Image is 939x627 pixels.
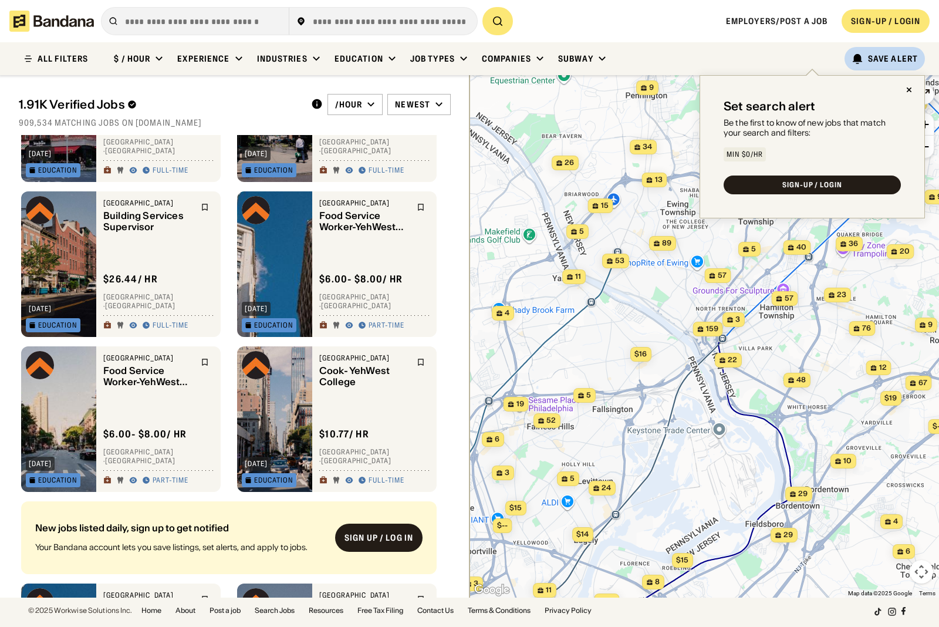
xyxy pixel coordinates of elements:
[19,97,302,112] div: 1.91K Verified Jobs
[545,607,592,614] a: Privacy Policy
[29,460,52,467] div: [DATE]
[575,272,581,282] span: 11
[29,150,52,157] div: [DATE]
[862,323,871,333] span: 76
[928,320,933,330] span: 9
[369,166,404,176] div: Full-time
[114,53,150,64] div: $ / hour
[579,227,584,237] span: 5
[468,607,531,614] a: Terms & Conditions
[472,582,511,598] a: Open this area in Google Maps (opens a new window)
[676,555,688,564] span: $15
[919,590,935,596] a: Terms (opens in new tab)
[29,305,52,312] div: [DATE]
[643,142,652,152] span: 34
[319,353,410,363] div: [GEOGRAPHIC_DATA]
[607,596,615,606] span: 19
[103,137,214,156] div: [GEOGRAPHIC_DATA] · [GEOGRAPHIC_DATA]
[242,351,270,379] img: Princeton University logo
[505,308,509,318] span: 4
[906,547,910,557] span: 6
[103,273,158,285] div: $ 26.44 / hr
[848,590,912,596] span: Map data ©2025 Google
[726,16,827,26] a: Employers/Post a job
[546,585,552,595] span: 11
[257,53,308,64] div: Industries
[783,530,793,540] span: 29
[38,55,88,63] div: ALL FILTERS
[843,456,852,466] span: 10
[103,591,194,600] div: [GEOGRAPHIC_DATA]
[410,53,455,64] div: Job Types
[497,521,508,530] span: $--
[210,607,241,614] a: Post a job
[242,588,270,616] img: Princeton University logo
[309,607,343,614] a: Resources
[649,83,654,93] span: 9
[153,476,188,486] div: Part-time
[26,196,54,224] img: Princeton University logo
[655,577,660,587] span: 8
[576,530,589,538] span: $14
[516,399,524,409] span: 19
[900,247,910,257] span: 20
[724,118,901,138] div: Be the first to know of new jobs that match your search and filters:
[319,273,403,285] div: $ 6.00 - $8.00 / hr
[254,322,293,329] div: Education
[344,532,413,543] div: Sign up / Log in
[879,363,887,373] span: 12
[728,355,737,365] span: 22
[103,447,214,466] div: [GEOGRAPHIC_DATA] · [GEOGRAPHIC_DATA]
[153,166,188,176] div: Full-time
[417,607,454,614] a: Contact Us
[918,378,927,388] span: 67
[472,582,511,598] img: Google
[615,256,624,266] span: 53
[35,542,326,552] div: Your Bandana account lets you save listings, set alerts, and apply to jobs.
[103,428,187,440] div: $ 6.00 - $8.00 / hr
[245,460,268,467] div: [DATE]
[884,393,897,402] span: $19
[634,349,647,358] span: $16
[255,607,295,614] a: Search Jobs
[245,150,268,157] div: [DATE]
[796,242,806,252] span: 40
[727,151,763,158] div: Min $0/hr
[482,53,531,64] div: Companies
[369,321,404,331] div: Part-time
[724,99,815,113] div: Set search alert
[319,447,430,466] div: [GEOGRAPHIC_DATA] · [GEOGRAPHIC_DATA]
[395,99,430,110] div: Newest
[798,489,808,499] span: 29
[910,560,933,584] button: Map camera controls
[735,315,740,325] span: 3
[335,53,383,64] div: Education
[546,416,556,426] span: 52
[586,390,591,400] span: 5
[335,99,363,110] div: /hour
[254,167,293,174] div: Education
[474,579,478,589] span: 3
[319,292,430,311] div: [GEOGRAPHIC_DATA] · [GEOGRAPHIC_DATA]
[785,294,793,304] span: 57
[837,290,846,300] span: 23
[19,117,451,128] div: 909,534 matching jobs on [DOMAIN_NAME]
[38,477,77,484] div: Education
[602,483,611,493] span: 24
[103,210,194,232] div: Building Services Supervisor
[319,198,410,208] div: [GEOGRAPHIC_DATA]
[565,158,574,168] span: 26
[893,517,898,527] span: 4
[38,167,77,174] div: Education
[254,477,293,484] div: Education
[141,607,161,614] a: Home
[319,137,430,156] div: [GEOGRAPHIC_DATA] · [GEOGRAPHIC_DATA]
[103,198,194,208] div: [GEOGRAPHIC_DATA]
[505,468,509,478] span: 3
[868,53,918,64] div: Save Alert
[558,53,593,64] div: Subway
[509,503,522,512] span: $15
[796,375,806,385] span: 48
[495,434,499,444] span: 6
[662,238,671,248] span: 89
